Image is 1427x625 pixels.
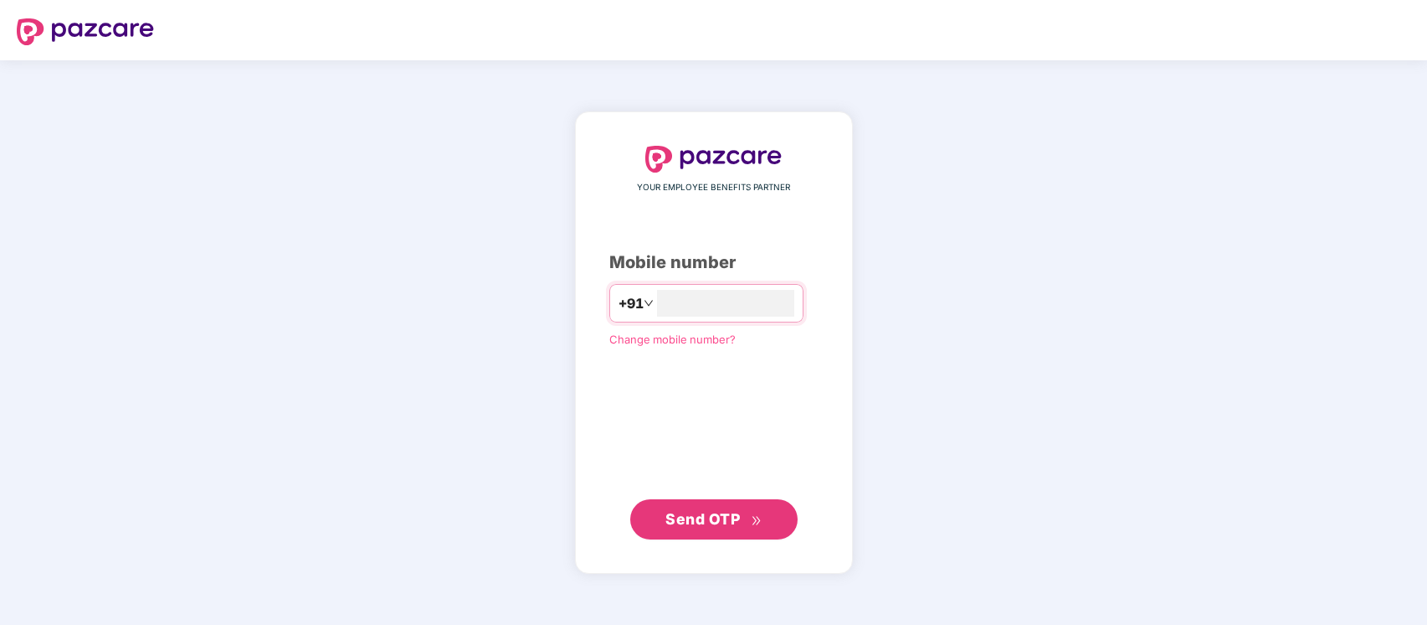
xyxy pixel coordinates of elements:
[665,510,740,528] span: Send OTP
[609,250,819,276] div: Mobile number
[630,499,798,540] button: Send OTPdouble-right
[609,333,736,346] a: Change mobile number?
[645,146,783,173] img: logo
[637,181,790,194] span: YOUR EMPLOYEE BENEFITS PARTNER
[619,293,644,314] span: +91
[644,298,654,308] span: down
[751,515,762,526] span: double-right
[17,18,154,45] img: logo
